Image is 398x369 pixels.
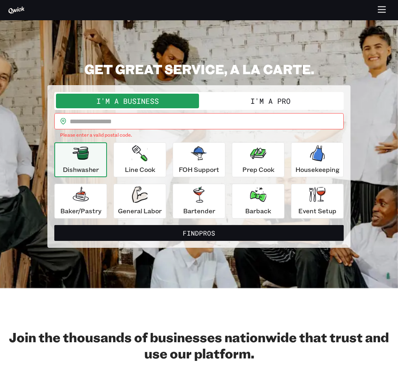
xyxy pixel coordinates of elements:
[291,142,344,177] button: Housekeeping
[245,206,271,216] p: Barback
[56,94,199,108] button: I'm a Business
[298,206,336,216] p: Event Setup
[113,184,166,219] button: General Labor
[60,131,338,139] p: Please enter a valid postal code.
[54,184,107,219] button: Baker/Pastry
[183,206,215,216] p: Bartender
[54,225,344,241] button: FindPros
[173,184,225,219] button: Bartender
[173,142,225,177] button: FOH Support
[199,94,342,108] button: I'm a Pro
[125,165,155,174] p: Line Cook
[291,184,344,219] button: Event Setup
[232,184,285,219] button: Barback
[232,142,285,177] button: Prep Cook
[63,165,99,174] p: Dishwasher
[113,142,166,177] button: Line Cook
[242,165,274,174] p: Prep Cook
[60,206,101,216] p: Baker/Pastry
[47,61,351,77] h2: GET GREAT SERVICE, A LA CARTE.
[118,206,162,216] p: General Labor
[295,165,340,174] p: Housekeeping
[8,329,390,361] h2: Join the thousands of businesses nationwide that trust and use our platform.
[179,165,219,174] p: FOH Support
[54,142,107,177] button: Dishwasher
